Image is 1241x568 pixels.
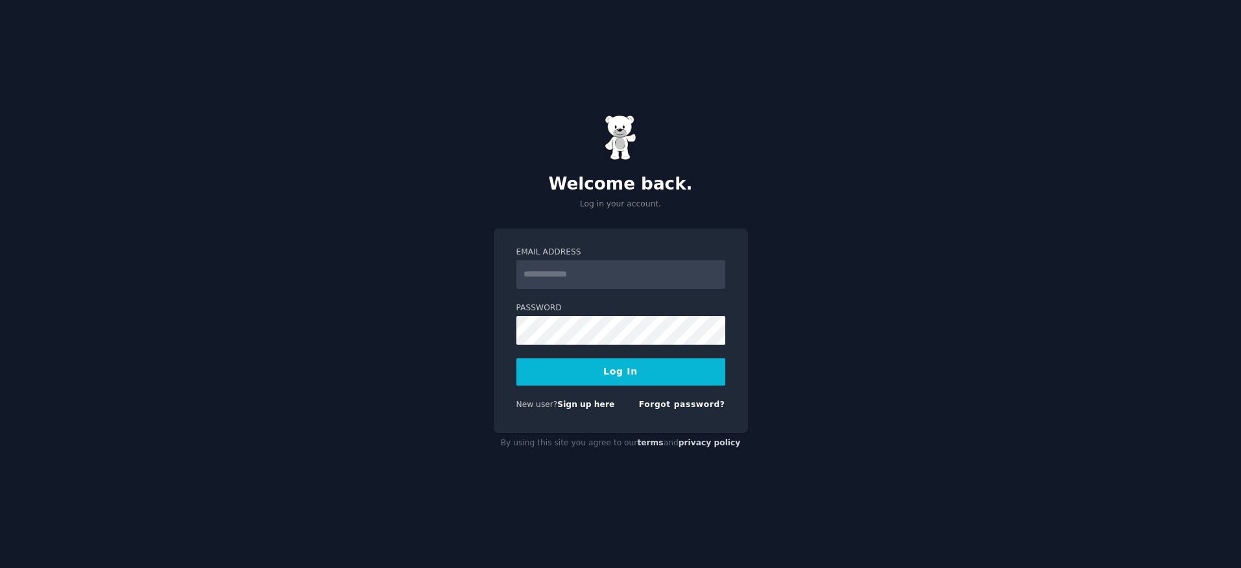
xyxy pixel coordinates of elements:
label: Email Address [516,247,725,258]
label: Password [516,303,725,314]
button: Log In [516,358,725,386]
a: Sign up here [557,400,614,409]
div: By using this site you agree to our and [494,433,748,454]
img: Gummy Bear [605,115,637,160]
a: Forgot password? [639,400,725,409]
p: Log in your account. [494,199,748,210]
a: terms [637,438,663,447]
a: privacy policy [679,438,741,447]
span: New user? [516,400,558,409]
h2: Welcome back. [494,174,748,195]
